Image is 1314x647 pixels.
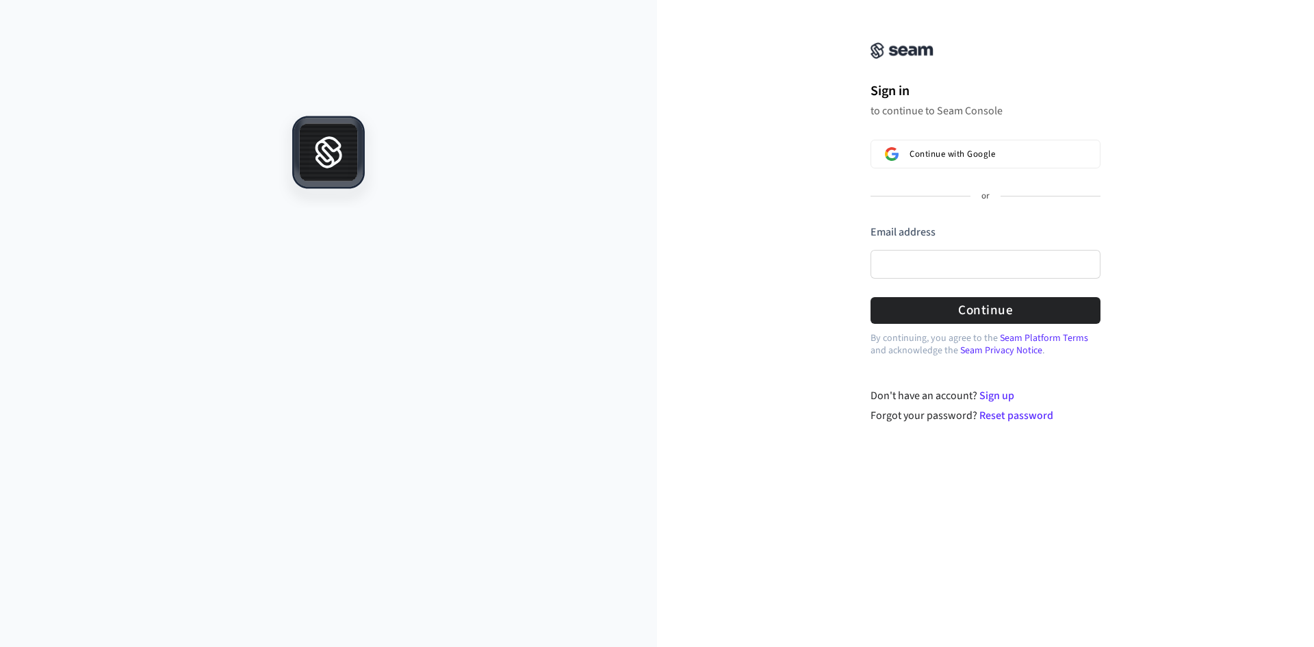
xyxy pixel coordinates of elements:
[1000,331,1088,345] a: Seam Platform Terms
[871,332,1100,357] p: By continuing, you agree to the and acknowledge the .
[871,297,1100,324] button: Continue
[960,344,1042,357] a: Seam Privacy Notice
[871,388,1101,404] div: Don't have an account?
[871,407,1101,424] div: Forgot your password?
[871,225,936,240] label: Email address
[871,81,1100,101] h1: Sign in
[981,190,990,203] p: or
[910,149,995,160] span: Continue with Google
[885,147,899,161] img: Sign in with Google
[979,408,1053,423] a: Reset password
[871,104,1100,118] p: to continue to Seam Console
[979,388,1014,403] a: Sign up
[871,140,1100,168] button: Sign in with GoogleContinue with Google
[871,42,933,59] img: Seam Console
